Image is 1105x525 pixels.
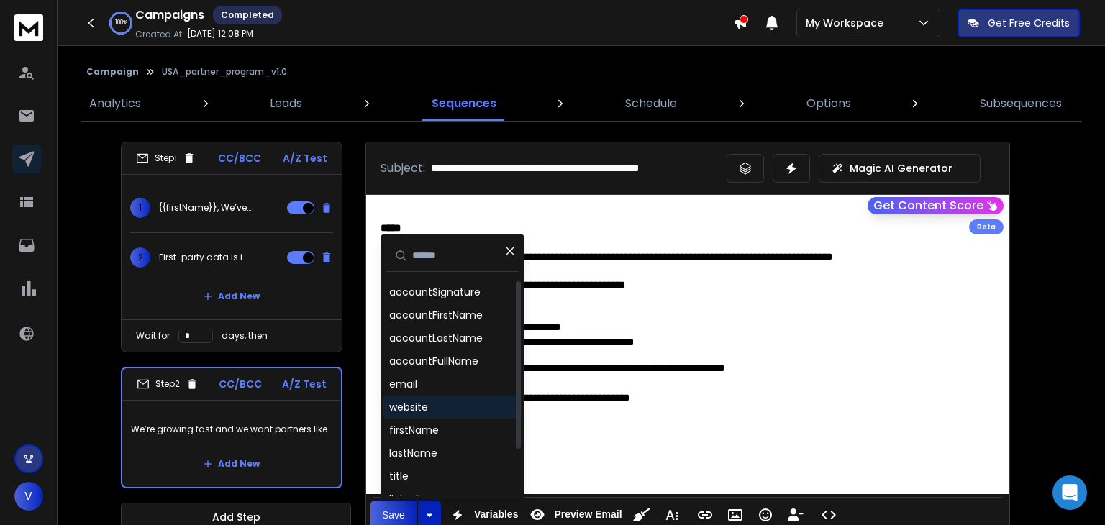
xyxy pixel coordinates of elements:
[222,330,268,342] p: days, then
[159,252,251,263] p: First-party data is inevitable. Want to lead the change?
[617,86,686,121] a: Schedule
[136,330,170,342] p: Wait for
[162,66,287,78] p: USA_partner_program_v1.0
[980,95,1062,112] p: Subsequences
[218,151,261,165] p: CC/BCC
[389,285,481,299] div: accountSignature
[389,377,417,391] div: email
[219,377,262,391] p: CC/BCC
[14,14,43,41] img: logo
[89,95,141,112] p: Analytics
[283,151,327,165] p: A/Z Test
[282,377,327,391] p: A/Z Test
[806,95,851,112] p: Options
[471,508,522,521] span: Variables
[115,19,127,27] p: 100 %
[130,247,150,268] span: 2
[121,367,342,488] li: Step2CC/BCCA/Z TestWe’re growing fast and we want partners like youAdd New
[988,16,1070,30] p: Get Free Credits
[261,86,311,121] a: Leads
[389,354,478,368] div: accountFullName
[868,197,1004,214] button: Get Content Score
[389,400,428,414] div: website
[971,86,1070,121] a: Subsequences
[121,142,342,352] li: Step1CC/BCCA/Z Test1{{firstName}}, We’ve selected your agency for a special partner opportunity2F...
[969,219,1004,234] div: Beta
[131,409,332,449] p: We’re growing fast and we want partners like you
[135,6,204,24] h1: Campaigns
[389,308,483,322] div: accountFirstName
[389,331,483,345] div: accountLastName
[389,446,437,460] div: lastName
[958,9,1080,37] button: Get Free Credits
[806,16,889,30] p: My Workspace
[381,160,425,177] p: Subject:
[551,508,624,521] span: Preview Email
[389,492,427,506] div: linkedin
[423,86,505,121] a: Sequences
[819,154,981,183] button: Magic AI Generator
[135,29,184,40] p: Created At:
[850,161,952,175] p: Magic AI Generator
[159,202,251,214] p: {{firstName}}, We’ve selected your agency for a special partner opportunity
[137,378,199,391] div: Step 2
[192,282,271,311] button: Add New
[798,86,860,121] a: Options
[1052,475,1087,510] div: Open Intercom Messenger
[136,152,196,165] div: Step 1
[14,482,43,511] button: V
[432,95,496,112] p: Sequences
[192,449,271,478] button: Add New
[213,6,282,24] div: Completed
[270,95,302,112] p: Leads
[86,66,139,78] button: Campaign
[81,86,150,121] a: Analytics
[625,95,677,112] p: Schedule
[389,423,439,437] div: firstName
[389,469,409,483] div: title
[130,198,150,218] span: 1
[187,28,253,40] p: [DATE] 12:08 PM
